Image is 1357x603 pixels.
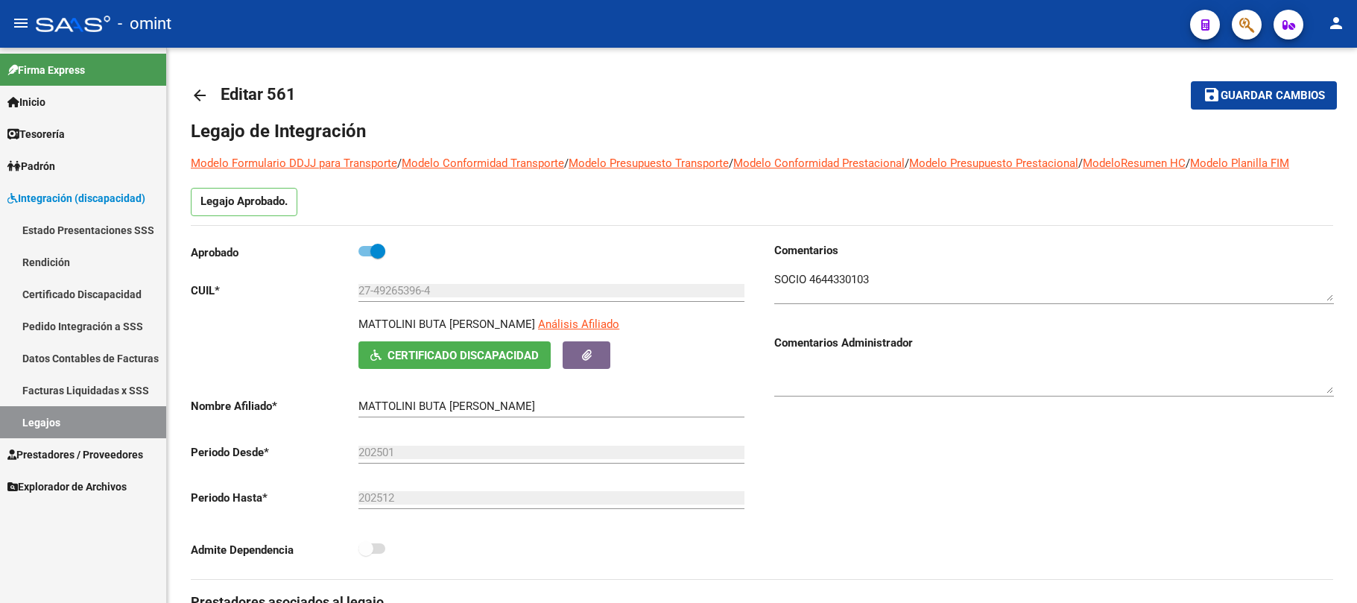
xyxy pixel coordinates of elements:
[12,14,30,32] mat-icon: menu
[1306,552,1342,588] iframe: Intercom live chat
[733,157,905,170] a: Modelo Conformidad Prestacional
[1190,157,1289,170] a: Modelo Planilla FIM
[191,157,397,170] a: Modelo Formulario DDJJ para Transporte
[118,7,171,40] span: - omint
[221,85,296,104] span: Editar 561
[191,86,209,104] mat-icon: arrow_back
[402,157,564,170] a: Modelo Conformidad Transporte
[1327,14,1345,32] mat-icon: person
[7,158,55,174] span: Padrón
[191,244,358,261] p: Aprobado
[191,542,358,558] p: Admite Dependencia
[1221,89,1325,103] span: Guardar cambios
[191,119,1333,143] h1: Legajo de Integración
[191,490,358,506] p: Periodo Hasta
[7,94,45,110] span: Inicio
[388,349,539,362] span: Certificado Discapacidad
[7,479,127,495] span: Explorador de Archivos
[774,335,1334,351] h3: Comentarios Administrador
[7,190,145,206] span: Integración (discapacidad)
[774,242,1334,259] h3: Comentarios
[909,157,1078,170] a: Modelo Presupuesto Prestacional
[1191,81,1337,109] button: Guardar cambios
[1083,157,1186,170] a: ModeloResumen HC
[358,341,551,369] button: Certificado Discapacidad
[191,282,358,299] p: CUIL
[7,62,85,78] span: Firma Express
[191,398,358,414] p: Nombre Afiliado
[538,318,619,331] span: Análisis Afiliado
[7,446,143,463] span: Prestadores / Proveedores
[191,444,358,461] p: Periodo Desde
[7,126,65,142] span: Tesorería
[191,188,297,216] p: Legajo Aprobado.
[358,316,535,332] p: MATTOLINI BUTA [PERSON_NAME]
[1203,86,1221,104] mat-icon: save
[569,157,729,170] a: Modelo Presupuesto Transporte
